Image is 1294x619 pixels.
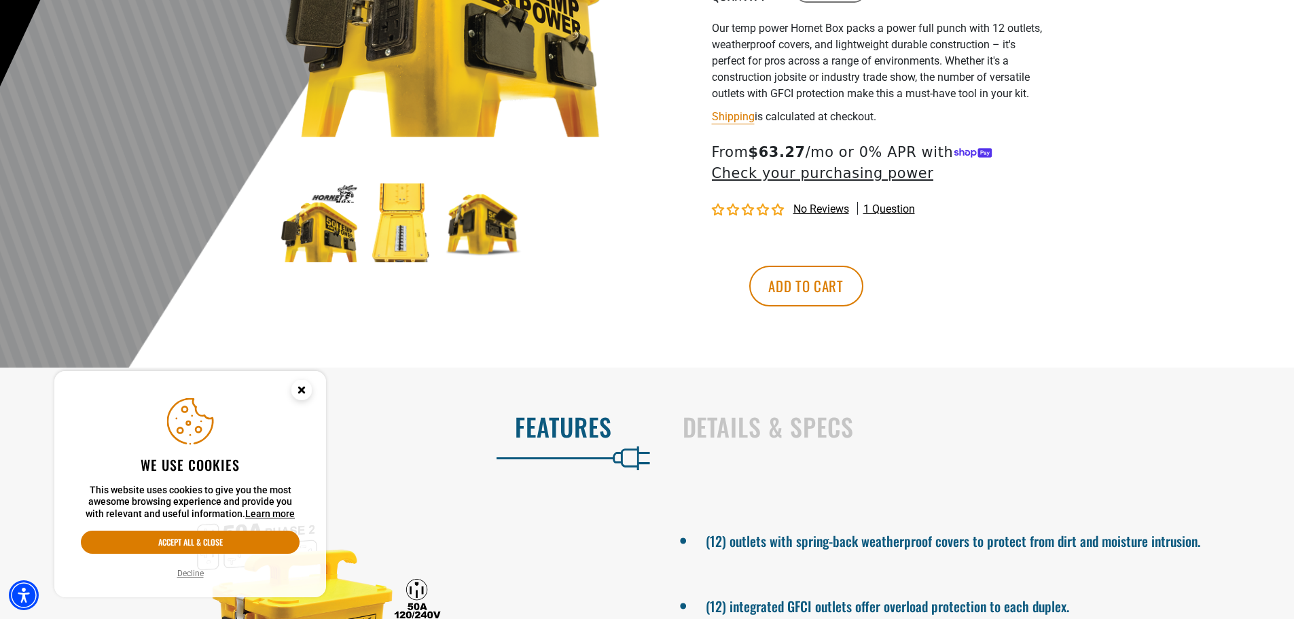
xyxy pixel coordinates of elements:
[712,110,755,123] a: Shipping
[9,580,39,610] div: Accessibility Menu
[245,508,295,519] a: This website uses cookies to give you the most awesome browsing experience and provide you with r...
[173,567,208,580] button: Decline
[793,202,849,215] span: No reviews
[54,371,326,598] aside: Cookie Consent
[81,456,300,474] h2: We use cookies
[863,202,915,217] span: 1 question
[683,412,1266,441] h2: Details & Specs
[712,107,1045,126] div: is calculated at checkout.
[712,22,1042,100] span: Our temp power Hornet Box packs a power full punch with 12 outlets, weatherproof covers, and ligh...
[705,593,1247,617] li: (12) integrated GFCI outlets offer overload protection to each duplex.
[712,204,787,217] span: 0.00 stars
[277,371,326,413] button: Close this option
[705,527,1247,552] li: (12) outlets with spring-back weatherproof covers to protect from dirt and moisture intrusion.
[29,412,612,441] h2: Features
[81,531,300,554] button: Accept all & close
[81,484,300,520] p: This website uses cookies to give you the most awesome browsing experience and provide you with r...
[749,266,863,306] button: Add to cart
